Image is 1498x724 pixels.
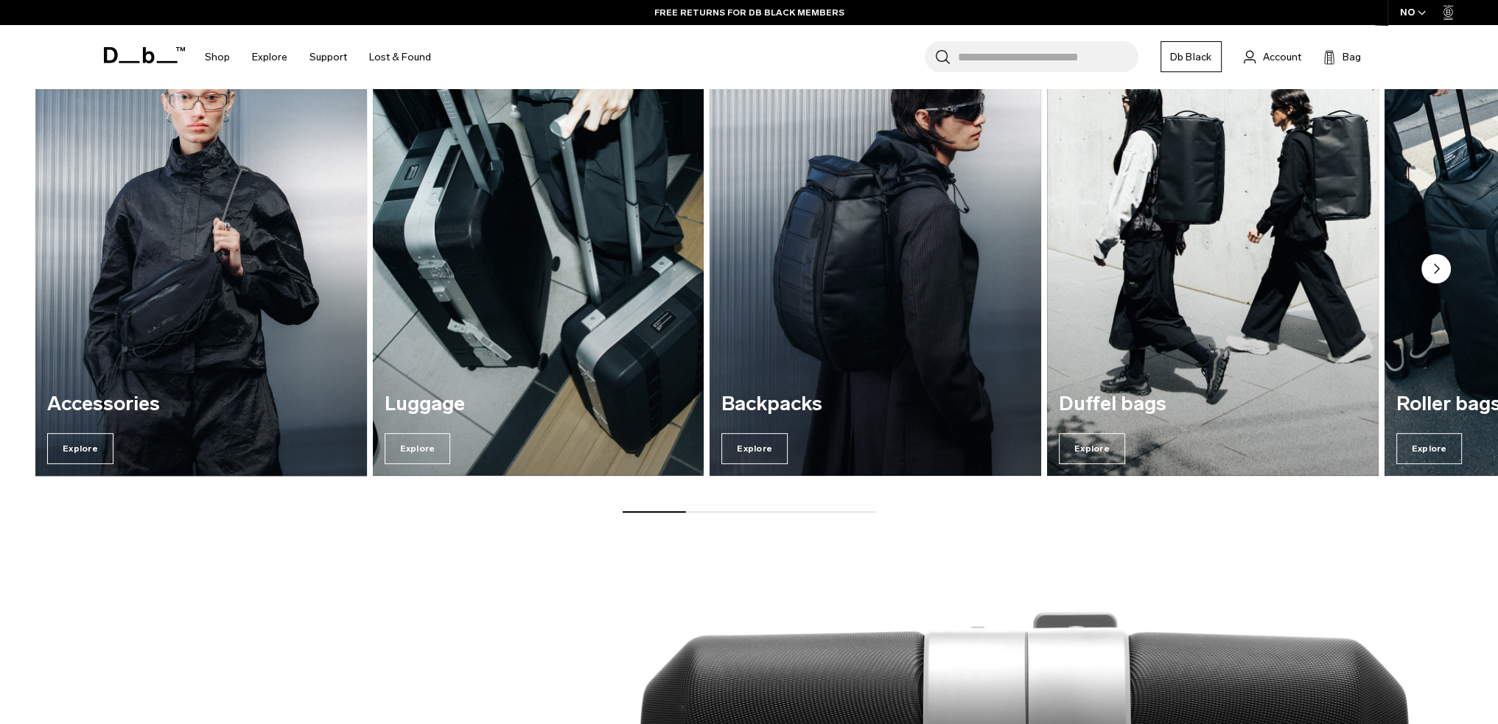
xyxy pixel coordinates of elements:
a: Luggage Explore [373,29,704,476]
div: 4 / 7 [1047,29,1379,476]
a: Account [1244,48,1301,66]
a: FREE RETURNS FOR DB BLACK MEMBERS [654,6,844,19]
a: Duffel bags Explore [1047,29,1379,476]
h3: Duffel bags [1059,393,1367,415]
h3: Luggage [385,393,693,415]
div: 1 / 7 [35,29,367,476]
span: Explore [1396,433,1463,464]
a: Support [309,31,347,83]
a: Db Black [1161,41,1222,72]
span: Explore [1059,433,1125,464]
h3: Backpacks [721,393,1029,415]
span: Account [1263,49,1301,65]
a: Accessories Explore [35,29,367,476]
h3: Accessories [47,393,355,415]
span: Explore [47,433,113,464]
div: 3 / 7 [710,29,1041,476]
button: Bag [1323,48,1361,66]
div: 2 / 7 [373,29,704,476]
button: Next slide [1421,254,1451,287]
span: Explore [721,433,788,464]
a: Shop [205,31,230,83]
a: Explore [252,31,287,83]
a: Lost & Found [369,31,431,83]
span: Bag [1343,49,1361,65]
span: Explore [385,433,451,464]
nav: Main Navigation [194,25,442,89]
a: Backpacks Explore [710,29,1041,476]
